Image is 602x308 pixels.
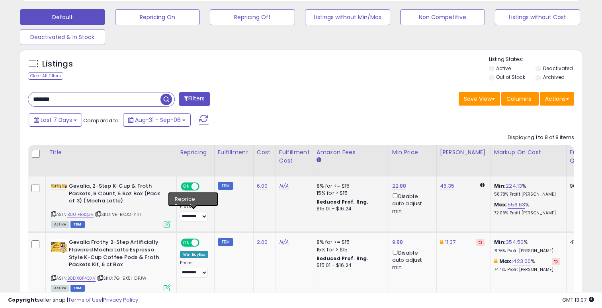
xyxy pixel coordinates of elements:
[51,184,67,189] img: 41Epe4GhRIL._SL40_.jpg
[198,239,211,246] span: OFF
[28,72,63,80] div: Clear All Filters
[67,275,96,282] a: B0DX8F4QXV
[494,201,508,208] b: Max:
[494,201,560,216] div: %
[570,182,594,190] div: 90
[29,113,82,127] button: Last 7 Days
[317,157,321,164] small: Amazon Fees.
[494,267,560,273] p: 74.41% Profit [PERSON_NAME]
[494,239,560,253] div: %
[440,182,455,190] a: 46.35
[218,182,233,190] small: FBM
[494,210,560,216] p: 72.06% Profit [PERSON_NAME]
[392,182,407,190] a: 22.88
[180,251,208,258] div: Win BuyBox
[317,198,369,205] b: Reduced Prof. Rng.
[392,238,403,246] a: 9.88
[182,239,192,246] span: ON
[543,74,565,80] label: Archived
[499,257,513,265] b: Max:
[494,182,506,190] b: Min:
[115,9,200,25] button: Repricing On
[198,183,211,190] span: OFF
[279,182,289,190] a: N/A
[8,296,37,304] strong: Copyright
[317,148,385,157] div: Amazon Fees
[570,239,594,246] div: 41
[51,221,69,228] span: All listings currently available for purchase on Amazon
[67,211,94,218] a: B00IFBBQZE
[508,134,574,141] div: Displaying 1 to 8 of 8 items
[445,238,456,246] a: 11.37
[182,183,192,190] span: ON
[20,29,105,45] button: Deactivated & In Stock
[491,145,566,177] th: The percentage added to the cost of goods (COGS) that forms the calculator for Min & Max prices.
[68,296,102,304] a: Terms of Use
[95,211,142,218] span: | SKU: VE-EKOO-YITT
[317,239,383,246] div: 8% for <= $15
[489,56,582,63] p: Listing States:
[392,148,433,157] div: Min Price
[562,296,594,304] span: 2025-09-14 13:07 GMT
[459,92,500,106] button: Save View
[392,248,430,271] div: Disable auto adjust min
[501,92,539,106] button: Columns
[42,59,73,70] h5: Listings
[494,258,560,273] div: %
[317,206,383,212] div: $15.01 - $16.24
[51,182,170,227] div: ASIN:
[496,74,525,80] label: Out of Stock
[513,257,531,265] a: 423.00
[69,239,166,270] b: Gevalia Frothy 2-Step Artificially Flavored Mocha Latte Espresso Style K-Cup Coffee Pods & Froth ...
[70,221,85,228] span: FBM
[494,238,506,246] b: Min:
[218,148,250,157] div: Fulfillment
[180,195,208,202] div: Win BuyBox
[69,182,166,207] b: Gevalia, 2-Step K-Cup & Froth Packets, 6 Count, 5.6oz Box (Pack of 3) (Mocha Latte).
[8,296,138,304] div: seller snap | |
[123,113,191,127] button: Aug-31 - Sep-06
[97,275,147,281] span: | SKU: 7G-9X5I-DPJW
[440,148,487,157] div: [PERSON_NAME]
[49,148,173,157] div: Title
[83,117,120,124] span: Compared to:
[317,246,383,253] div: 15% for > $15
[218,238,233,246] small: FBM
[317,182,383,190] div: 8% for <= $15
[41,116,72,124] span: Last 7 Days
[495,9,580,25] button: Listings without Cost
[496,65,511,72] label: Active
[210,9,295,25] button: Repricing Off
[506,238,524,246] a: 354.50
[135,116,181,124] span: Aug-31 - Sep-06
[180,148,211,157] div: Repricing
[257,238,268,246] a: 2.00
[494,248,560,254] p: 71.76% Profit [PERSON_NAME]
[257,182,268,190] a: 6.00
[400,9,485,25] button: Non Competitive
[392,192,430,215] div: Disable auto adjust min
[51,239,67,255] img: 51f0yCWHJrL._SL40_.jpg
[179,92,210,106] button: Filters
[279,148,310,165] div: Fulfillment Cost
[540,92,574,106] button: Actions
[305,9,390,25] button: Listings without Min/Max
[494,182,560,197] div: %
[506,182,522,190] a: 224.13
[543,65,573,72] label: Deactivated
[494,148,563,157] div: Markup on Cost
[506,95,532,103] span: Columns
[508,201,525,209] a: 556.63
[494,192,560,197] p: 58.78% Profit [PERSON_NAME]
[180,204,208,222] div: Preset:
[20,9,105,25] button: Default
[257,148,272,157] div: Cost
[279,238,289,246] a: N/A
[180,260,208,278] div: Preset:
[103,296,138,304] a: Privacy Policy
[317,255,369,262] b: Reduced Prof. Rng.
[317,190,383,197] div: 15% for > $15
[570,148,597,165] div: Fulfillable Quantity
[317,262,383,269] div: $15.01 - $16.24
